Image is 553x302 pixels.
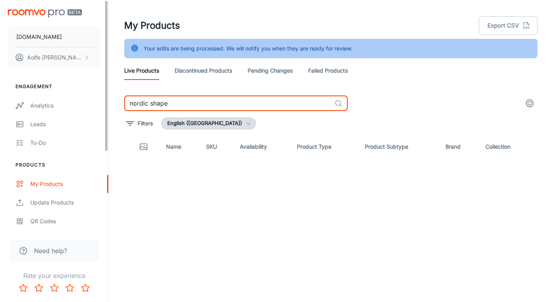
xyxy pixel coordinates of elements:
th: Name [160,136,200,158]
a: Discontinued Products [175,61,232,80]
th: Product Subtype [359,136,439,158]
p: Aoife [PERSON_NAME] [27,53,82,62]
svg: Thumbnail [139,142,148,151]
img: Roomvo PRO Beta [8,9,82,17]
button: settings [522,95,537,111]
a: Live Products [124,61,159,80]
p: Filters [138,119,153,128]
button: Rate 5 star [78,280,93,296]
p: Rate your experience [6,271,102,280]
th: Collection [479,136,537,158]
button: filter [124,117,155,130]
th: Brand [439,136,479,158]
button: Export CSV [479,16,537,35]
button: Rate 3 star [47,280,62,296]
div: To-do [30,139,101,147]
button: English ([GEOGRAPHIC_DATA]) [161,117,256,130]
div: QR Codes [30,217,101,226]
button: Aoife [PERSON_NAME] [8,47,101,68]
th: Availability [234,136,291,158]
div: Your edits are being processed. We will notify you when they are ready for review. [144,41,352,56]
button: Rate 1 star [16,280,31,296]
input: Search [124,95,331,111]
button: Rate 2 star [31,280,47,296]
button: Rate 4 star [62,280,78,296]
div: Update Products [30,198,101,207]
div: Analytics [30,101,101,110]
a: Failed Products [308,61,348,80]
button: [DOMAIN_NAME] [8,27,101,47]
p: [DOMAIN_NAME] [16,33,62,41]
h1: My Products [124,19,180,33]
span: Need help? [34,246,67,255]
th: SKU [200,136,234,158]
div: My Products [30,180,101,188]
th: Product Type [291,136,359,158]
a: Pending Changes [248,61,293,80]
div: Leads [30,120,101,128]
